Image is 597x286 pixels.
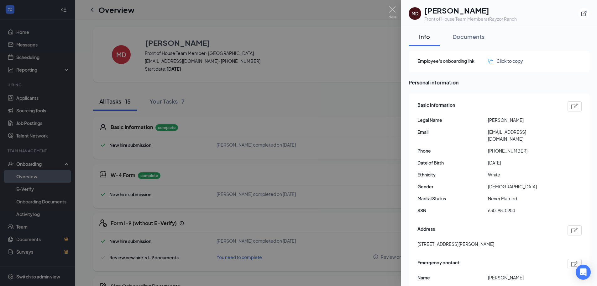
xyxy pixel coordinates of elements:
[488,207,558,214] span: 630-98-0904
[488,195,558,202] span: Never Married
[417,171,488,178] span: Ethnicity
[488,183,558,190] span: [DEMOGRAPHIC_DATA]
[576,265,591,280] div: Open Intercom Messenger
[488,59,493,64] img: click-to-copy.71757273a98fde459dfc.svg
[581,10,587,17] svg: ExternalLink
[424,5,517,16] h1: [PERSON_NAME]
[488,147,558,154] span: [PHONE_NUMBER]
[417,207,488,214] span: SSN
[411,10,418,17] div: MD
[488,116,558,123] span: [PERSON_NAME]
[409,78,589,86] span: Personal information
[488,171,558,178] span: White
[488,159,558,166] span: [DATE]
[417,128,488,135] span: Email
[417,57,488,64] span: Employee's onboarding link
[578,8,589,19] button: ExternalLink
[417,259,460,269] span: Emergency contact
[488,274,558,281] span: [PERSON_NAME]
[417,240,494,247] span: [STREET_ADDRESS][PERSON_NAME]
[488,57,523,64] button: Click to copy
[417,159,488,166] span: Date of Birth
[488,128,558,142] span: [EMAIL_ADDRESS][DOMAIN_NAME]
[417,274,488,281] span: Name
[417,183,488,190] span: Gender
[417,225,435,235] span: Address
[417,195,488,202] span: Marital Status
[417,116,488,123] span: Legal Name
[424,16,517,22] div: Front of House Team Member at Rayzor Ranch
[415,33,434,40] div: Info
[453,33,484,40] div: Documents
[417,101,455,111] span: Basic information
[417,147,488,154] span: Phone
